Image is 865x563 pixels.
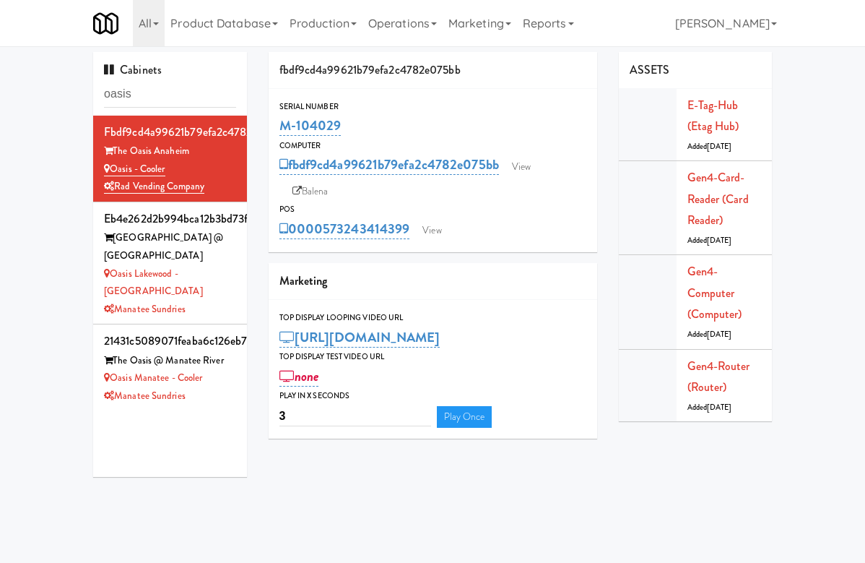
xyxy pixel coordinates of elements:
[707,402,732,413] span: [DATE]
[505,156,538,178] a: View
[104,179,204,194] a: Rad Vending Company
[104,142,236,160] div: The Oasis Anaheim
[104,302,186,316] a: Manatee Sundries
[104,162,165,176] a: Oasis - Cooler
[279,100,586,114] div: Serial Number
[93,325,247,411] li: 21431c5089071feaba6c126eb717e611The Oasis @ Manatee River Oasis Manatee - CoolerManatee Sundries
[279,219,410,239] a: 0000573243414399
[707,235,732,246] span: [DATE]
[104,61,162,78] span: Cabinets
[269,52,597,89] div: fbdf9cd4a99621b79efa2c4782e075bb
[104,208,236,230] div: eb4e262d2b994bca12b3bd73ff6e752b
[279,366,319,387] a: none
[279,116,342,136] a: M-104029
[279,139,586,153] div: Computer
[104,81,236,108] input: Search cabinets
[285,181,336,202] a: Balena
[104,121,236,143] div: fbdf9cd4a99621b79efa2c4782e075bb
[279,155,499,175] a: fbdf9cd4a99621b79efa2c4782e075bb
[630,61,670,78] span: ASSETS
[279,327,440,348] a: [URL][DOMAIN_NAME]
[104,389,186,403] a: Manatee Sundries
[707,141,732,152] span: [DATE]
[687,97,739,135] a: E-tag-hub (Etag Hub)
[279,202,586,217] div: POS
[279,272,328,289] span: Marketing
[687,141,732,152] span: Added
[687,402,732,413] span: Added
[279,389,586,403] div: Play in X seconds
[687,329,732,340] span: Added
[687,358,750,396] a: Gen4-router (Router)
[93,202,247,325] li: eb4e262d2b994bca12b3bd73ff6e752b[GEOGRAPHIC_DATA] @ [GEOGRAPHIC_DATA] Oasis Lakewood - [GEOGRAPHI...
[93,11,118,36] img: Micromart
[687,169,749,228] a: Gen4-card-reader (Card Reader)
[415,220,448,241] a: View
[279,350,586,364] div: Top Display Test Video Url
[279,311,586,325] div: Top Display Looping Video Url
[104,352,236,370] div: The Oasis @ Manatee River
[437,406,492,428] a: Play Once
[104,267,203,298] a: Oasis Lakewood - [GEOGRAPHIC_DATA]
[104,229,236,265] div: [GEOGRAPHIC_DATA] @ [GEOGRAPHIC_DATA]
[707,329,732,340] span: [DATE]
[93,116,247,202] li: fbdf9cd4a99621b79efa2c4782e075bbThe Oasis Anaheim Oasis - CoolerRad Vending Company
[104,371,202,384] a: Oasis Manatee - Cooler
[687,263,742,322] a: Gen4-computer (Computer)
[104,330,236,352] div: 21431c5089071feaba6c126eb717e611
[687,235,732,246] span: Added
